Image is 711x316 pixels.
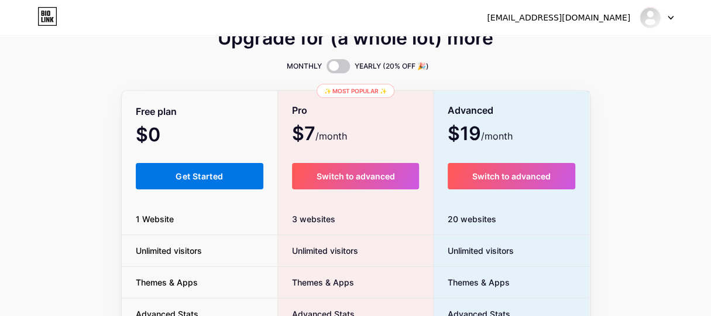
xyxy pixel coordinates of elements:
span: Switch to advanced [316,171,394,181]
span: Unlimited visitors [122,244,216,257]
span: MONTHLY [287,60,322,72]
span: Get Started [176,171,223,181]
button: Switch to advanced [292,163,419,189]
span: Free plan [136,101,177,122]
img: parisarasha [639,6,661,29]
span: YEARLY (20% OFF 🎉) [355,60,429,72]
span: Pro [292,100,307,121]
span: /month [481,129,513,143]
span: Themes & Apps [434,276,510,288]
span: Unlimited visitors [278,244,358,257]
div: 20 websites [434,203,590,235]
span: $19 [448,127,513,143]
span: 1 Website [122,213,188,225]
span: /month [315,129,347,143]
span: $7 [292,127,347,143]
span: Advanced [448,100,493,121]
span: Switch to advanced [472,171,551,181]
span: $0 [136,128,192,144]
div: ✨ Most popular ✨ [317,84,394,98]
span: Themes & Apps [278,276,354,288]
span: Upgrade for (a whole lot) more [218,31,493,45]
div: 3 websites [278,203,433,235]
button: Switch to advanced [448,163,576,189]
div: [EMAIL_ADDRESS][DOMAIN_NAME] [487,12,630,24]
button: Get Started [136,163,264,189]
span: Unlimited visitors [434,244,514,257]
span: Themes & Apps [122,276,212,288]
